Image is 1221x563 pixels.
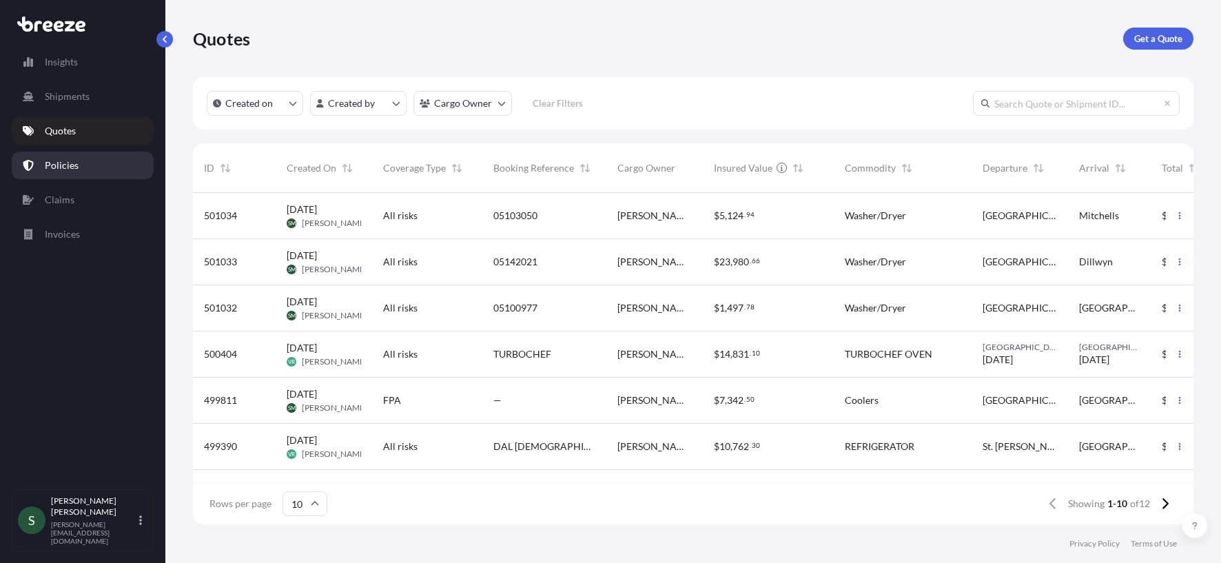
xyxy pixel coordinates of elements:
[1079,301,1140,315] span: [GEOGRAPHIC_DATA]
[288,216,296,230] span: SM
[714,211,719,221] span: $
[845,209,906,223] span: Washer/Dryer
[1112,160,1129,176] button: Sort
[730,349,732,359] span: ,
[28,513,35,527] span: S
[12,48,154,76] a: Insights
[217,160,234,176] button: Sort
[714,161,772,175] span: Insured Value
[617,161,675,175] span: Cargo Owner
[383,301,418,315] span: All risks
[288,263,296,276] span: SM
[577,160,593,176] button: Sort
[727,396,743,405] span: 342
[533,96,583,110] p: Clear Filters
[899,160,915,176] button: Sort
[493,301,537,315] span: 05100977
[744,212,746,217] span: .
[12,117,154,145] a: Quotes
[204,393,237,407] span: 499811
[1079,353,1109,367] span: [DATE]
[714,257,719,267] span: $
[746,212,755,217] span: 94
[1131,538,1177,549] a: Terms of Use
[1079,342,1140,353] span: [GEOGRAPHIC_DATA]
[12,221,154,248] a: Invoices
[310,91,407,116] button: createdBy Filter options
[287,387,317,401] span: [DATE]
[719,303,725,313] span: 1
[287,341,317,355] span: [DATE]
[845,161,896,175] span: Commodity
[983,353,1013,367] span: [DATE]
[302,356,367,367] span: [PERSON_NAME]
[725,303,727,313] span: ,
[434,96,492,110] p: Cargo Owner
[493,161,574,175] span: Booking Reference
[225,96,273,110] p: Created on
[493,255,537,269] span: 05142021
[45,158,79,172] p: Policies
[1123,28,1193,50] a: Get a Quote
[383,161,446,175] span: Coverage Type
[287,249,317,263] span: [DATE]
[302,402,367,413] span: [PERSON_NAME]
[288,447,295,461] span: VR
[287,295,317,309] span: [DATE]
[12,186,154,214] a: Claims
[204,347,237,361] span: 500404
[617,347,692,361] span: [PERSON_NAME] Logistics
[302,449,367,460] span: [PERSON_NAME]
[302,218,367,229] span: [PERSON_NAME]
[732,349,749,359] span: 831
[719,396,725,405] span: 7
[845,393,879,407] span: Coolers
[1162,211,1167,221] span: $
[204,301,237,315] span: 501032
[383,255,418,269] span: All risks
[287,203,317,216] span: [DATE]
[209,497,271,511] span: Rows per page
[493,209,537,223] span: 05103050
[519,92,596,114] button: Clear Filters
[1186,160,1202,176] button: Sort
[752,258,760,263] span: 66
[51,520,136,545] p: [PERSON_NAME][EMAIL_ADDRESS][DOMAIN_NAME]
[1079,209,1119,223] span: Mitchells
[51,495,136,518] p: [PERSON_NAME] [PERSON_NAME]
[204,209,237,223] span: 501034
[725,396,727,405] span: ,
[1162,303,1167,313] span: $
[1162,161,1183,175] span: Total
[845,301,906,315] span: Washer/Dryer
[45,193,74,207] p: Claims
[714,349,719,359] span: $
[45,124,76,138] p: Quotes
[493,347,551,361] span: TURBOCHEF
[493,393,502,407] span: —
[207,91,303,116] button: createdOn Filter options
[204,255,237,269] span: 501033
[727,211,743,221] span: 124
[983,161,1027,175] span: Departure
[45,55,78,69] p: Insights
[983,255,1057,269] span: [GEOGRAPHIC_DATA]
[302,264,367,275] span: [PERSON_NAME]
[752,443,760,448] span: 30
[45,227,80,241] p: Invoices
[45,90,90,103] p: Shipments
[744,397,746,402] span: .
[383,393,401,407] span: FPA
[725,211,727,221] span: ,
[730,442,732,451] span: ,
[1069,538,1120,549] a: Privacy Policy
[719,442,730,451] span: 10
[288,309,296,323] span: SM
[719,257,730,267] span: 23
[714,396,719,405] span: $
[288,401,296,415] span: SM
[1162,257,1167,267] span: $
[383,440,418,453] span: All risks
[1079,255,1113,269] span: Dillwyn
[790,160,806,176] button: Sort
